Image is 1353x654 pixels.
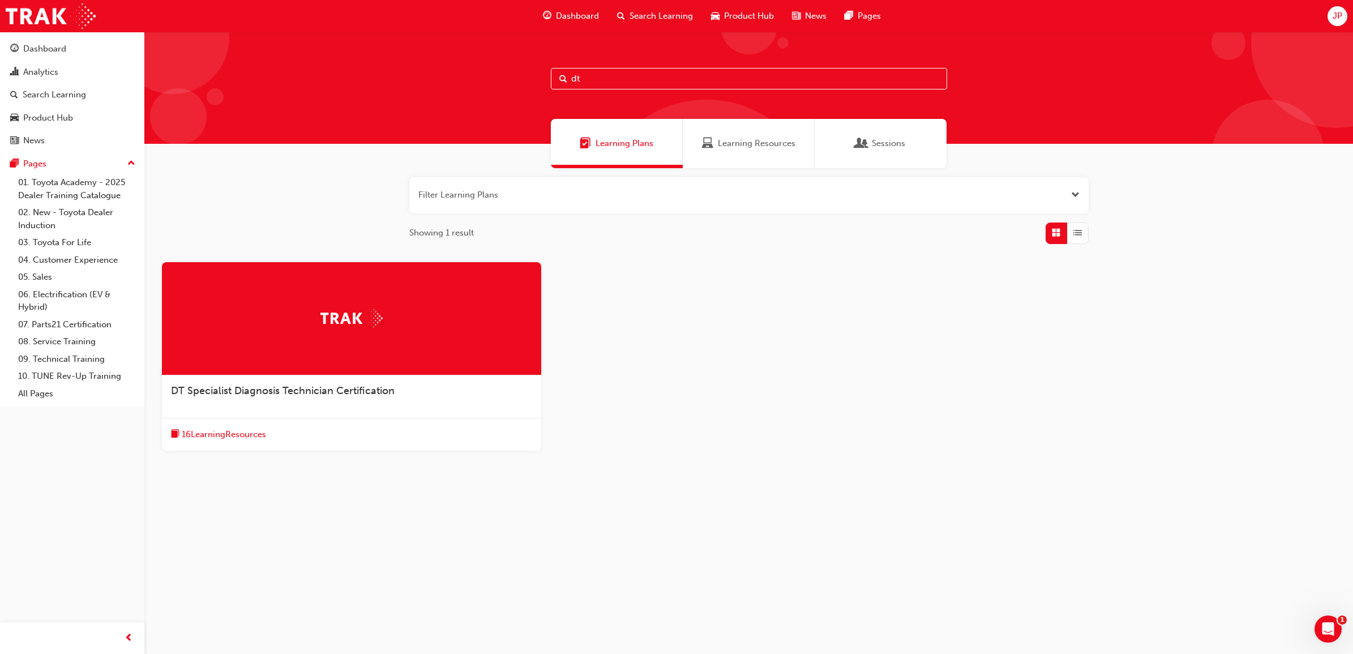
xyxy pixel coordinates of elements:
[1328,6,1347,26] button: JP
[14,333,140,350] a: 08. Service Training
[724,10,774,23] span: Product Hub
[805,10,827,23] span: News
[14,251,140,269] a: 04. Customer Experience
[171,428,266,442] button: book-icon16LearningResources
[320,309,383,327] img: Trak
[858,10,881,23] span: Pages
[14,234,140,251] a: 03. Toyota For Life
[10,90,18,100] span: search-icon
[1071,189,1080,202] button: Open the filter
[792,9,800,23] span: news-icon
[1073,226,1082,240] span: List
[14,204,140,234] a: 02. New - Toyota Dealer Induction
[14,316,140,334] a: 07. Parts21 Certification
[1338,615,1347,625] span: 1
[718,137,795,150] span: Learning Resources
[162,262,541,451] a: TrakDT Specialist Diagnosis Technician Certificationbook-icon16LearningResources
[127,156,135,171] span: up-icon
[551,119,683,168] a: Learning PlansLearning Plans
[10,113,19,123] span: car-icon
[559,72,567,86] span: Search
[1052,226,1060,240] span: Grid
[5,153,140,174] button: Pages
[596,137,653,150] span: Learning Plans
[815,119,947,168] a: SessionsSessions
[14,268,140,286] a: 05. Sales
[1315,615,1342,643] iframe: Intercom live chat
[23,112,73,125] div: Product Hub
[23,42,66,55] div: Dashboard
[534,5,608,28] a: guage-iconDashboard
[5,84,140,105] a: Search Learning
[14,174,140,204] a: 01. Toyota Academy - 2025 Dealer Training Catalogue
[543,9,551,23] span: guage-icon
[5,130,140,151] a: News
[580,137,591,150] span: Learning Plans
[5,36,140,153] button: DashboardAnalyticsSearch LearningProduct HubNews
[5,108,140,129] a: Product Hub
[14,367,140,385] a: 10. TUNE Rev-Up Training
[10,136,19,146] span: news-icon
[14,286,140,316] a: 06. Electrification (EV & Hybrid)
[171,428,179,442] span: book-icon
[10,67,19,78] span: chart-icon
[711,9,720,23] span: car-icon
[856,137,867,150] span: Sessions
[409,226,474,240] span: Showing 1 result
[5,39,140,59] a: Dashboard
[608,5,702,28] a: search-iconSearch Learning
[6,3,96,29] img: Trak
[683,119,815,168] a: Learning ResourcesLearning Resources
[5,62,140,83] a: Analytics
[872,137,905,150] span: Sessions
[551,68,947,89] input: Search...
[23,66,58,79] div: Analytics
[10,44,19,54] span: guage-icon
[125,631,133,646] span: prev-icon
[630,10,693,23] span: Search Learning
[23,88,86,101] div: Search Learning
[702,5,783,28] a: car-iconProduct Hub
[702,137,713,150] span: Learning Resources
[182,428,266,441] span: 16 Learning Resources
[171,384,395,397] span: DT Specialist Diagnosis Technician Certification
[1333,10,1342,23] span: JP
[14,350,140,368] a: 09. Technical Training
[10,159,19,169] span: pages-icon
[845,9,853,23] span: pages-icon
[617,9,625,23] span: search-icon
[23,134,45,147] div: News
[14,385,140,403] a: All Pages
[23,157,46,170] div: Pages
[556,10,599,23] span: Dashboard
[836,5,890,28] a: pages-iconPages
[783,5,836,28] a: news-iconNews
